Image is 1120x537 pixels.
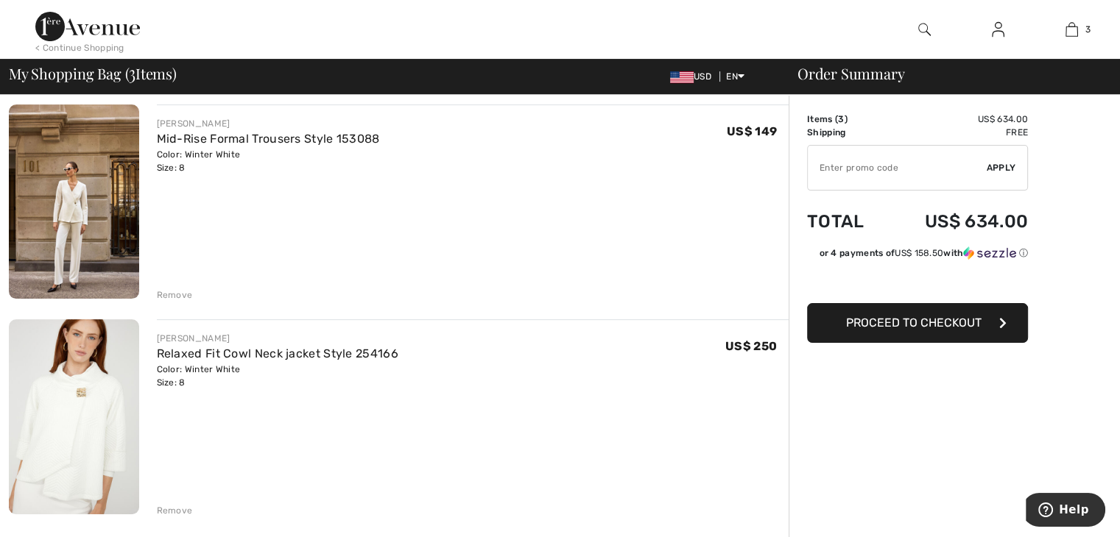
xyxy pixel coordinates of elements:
a: Mid-Rise Formal Trousers Style 153088 [157,132,380,146]
td: Total [807,196,886,246]
iframe: Opens a widget where you can find more information [1026,493,1105,530]
img: Sezzle [963,246,1016,260]
span: Apply [987,161,1016,174]
div: Color: Winter White Size: 8 [157,363,398,389]
div: [PERSON_NAME] [157,117,380,130]
span: USD [670,71,717,82]
td: Items ( ) [807,113,886,126]
span: My Shopping Bag ( Items) [9,66,177,81]
span: US$ 158.50 [895,248,943,258]
a: Relaxed Fit Cowl Neck jacket Style 254166 [157,346,398,360]
td: US$ 634.00 [886,113,1028,126]
img: Mid-Rise Formal Trousers Style 153088 [9,104,139,299]
div: [PERSON_NAME] [157,332,398,345]
div: Remove [157,504,193,517]
input: Promo code [808,146,987,190]
span: US$ 149 [727,124,777,138]
span: 3 [838,114,844,124]
div: Color: Winter White Size: 8 [157,148,380,174]
button: Proceed to Checkout [807,303,1028,343]
a: Sign In [980,21,1016,39]
div: or 4 payments of with [819,246,1028,260]
iframe: PayPal-paypal [807,265,1028,298]
img: search the website [918,21,931,38]
span: EN [726,71,744,82]
img: US Dollar [670,71,694,83]
span: 3 [129,63,135,82]
span: Proceed to Checkout [846,316,982,330]
span: US$ 250 [725,339,777,353]
div: Order Summary [780,66,1111,81]
td: US$ 634.00 [886,196,1028,246]
td: Shipping [807,126,886,139]
div: < Continue Shopping [35,41,124,54]
a: 3 [1035,21,1107,38]
img: My Bag [1066,21,1078,38]
td: Free [886,126,1028,139]
img: 1ère Avenue [35,12,140,41]
img: Relaxed Fit Cowl Neck jacket Style 254166 [9,319,139,514]
img: My Info [992,21,1004,38]
div: Remove [157,288,193,302]
div: or 4 payments ofUS$ 158.50withSezzle Click to learn more about Sezzle [807,246,1028,265]
span: 3 [1085,23,1091,36]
